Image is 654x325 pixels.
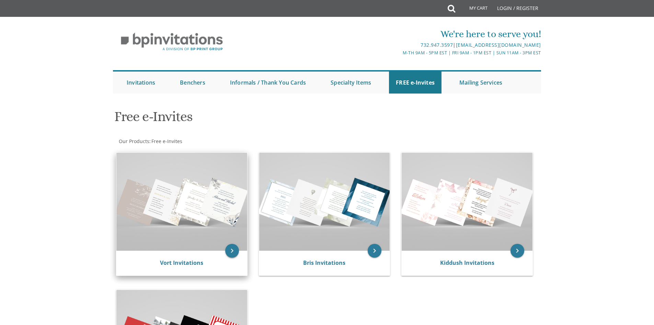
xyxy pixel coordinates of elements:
[452,72,509,94] a: Mailing Services
[510,244,524,258] a: keyboard_arrow_right
[223,72,313,94] a: Informals / Thank You Cards
[151,138,182,144] a: Free e-Invites
[455,1,492,18] a: My Cart
[389,72,441,94] a: FREE e-Invites
[256,41,541,49] div: |
[118,138,149,144] a: Our Products
[368,244,381,258] a: keyboard_arrow_right
[256,27,541,41] div: We're here to serve you!
[114,109,394,129] h1: Free e-Invites
[120,72,162,94] a: Invitations
[160,259,203,267] a: Vort Invitations
[256,49,541,56] div: M-Th 9am - 5pm EST | Fri 9am - 1pm EST | Sun 11am - 3pm EST
[259,153,390,251] img: Bris Invitations
[116,153,247,251] img: Vort Invitations
[456,42,541,48] a: [EMAIL_ADDRESS][DOMAIN_NAME]
[225,244,239,258] a: keyboard_arrow_right
[303,259,345,267] a: Bris Invitations
[402,153,532,251] img: Kiddush Invitations
[324,72,378,94] a: Specialty Items
[440,259,494,267] a: Kiddush Invitations
[421,42,453,48] a: 732.947.3597
[113,138,327,145] div: :
[173,72,212,94] a: Benchers
[113,28,231,56] img: BP Invitation Loft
